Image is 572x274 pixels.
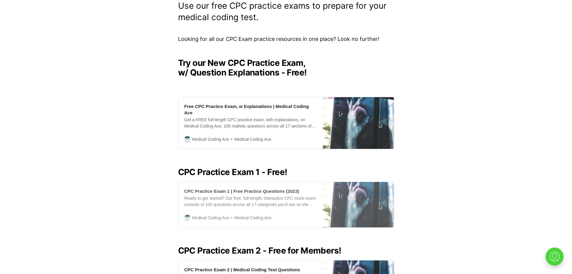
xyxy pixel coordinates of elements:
span: Medical Coding Ace [229,136,271,143]
div: Free CPC Practice Exam, w Explanations | Medical Coding Ace [184,103,317,116]
div: CPC Practice Exam 2 | Medical Coding Test Questions [184,266,300,273]
h2: CPC Practice Exam 1 - Free! [178,167,394,177]
div: Get a FREE full-length CPC practice exam, with explanations, on Medical Coding Ace. 100 realistic... [184,117,317,129]
a: CPC Practice Exam 1 | Free Practice Questions (2023)Ready to get started? Our free, full-length, ... [178,182,394,228]
span: Medical Coding Ace [192,214,229,221]
span: Medical Coding Ace [229,214,271,221]
a: Free CPC Practice Exam, w Explanations | Medical Coding AceGet a FREE full-length CPC practice ex... [178,97,394,149]
p: Looking for all our CPC Exam practice resources in one place? Look no further! [178,35,394,44]
span: Medical Coding Ace [192,136,229,143]
div: Ready to get started? Our free, full-length, interactive CPC mock exam consists of 100 questions ... [184,195,317,208]
iframe: portal-trigger [540,245,572,274]
h2: Try our New CPC Practice Exam, w/ Question Explanations - Free! [178,58,394,77]
h2: CPC Practice Exam 2 - Free for Members! [178,246,394,255]
div: CPC Practice Exam 1 | Free Practice Questions (2023) [184,188,299,194]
